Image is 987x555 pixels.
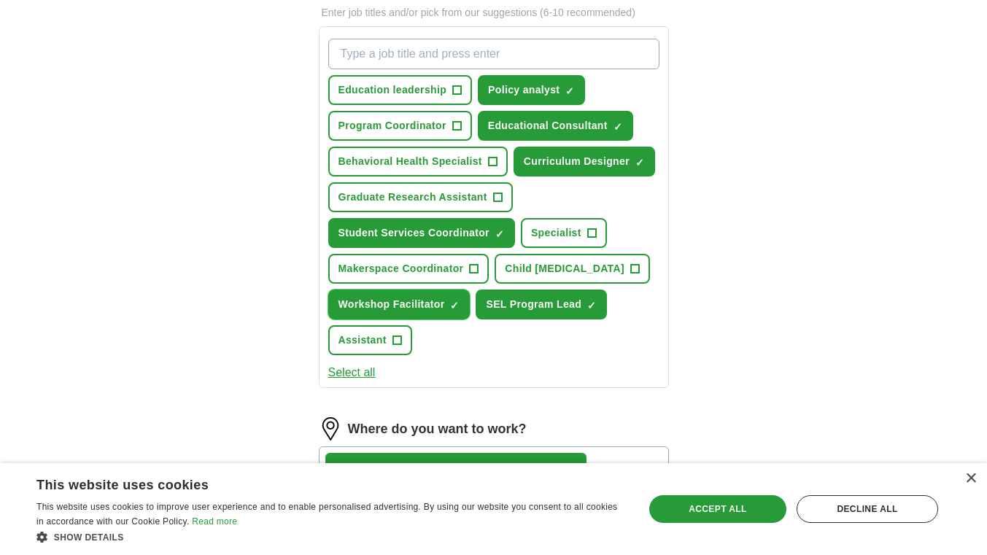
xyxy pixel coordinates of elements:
[514,147,655,176] button: Curriculum Designer✓
[328,182,513,212] button: Graduate Research Assistant
[328,290,471,319] button: Workshop Facilitator✓
[338,190,487,205] span: Graduate Research Assistant
[36,472,589,494] div: This website uses cookies
[531,225,581,241] span: Specialist
[328,111,472,141] button: Program Coordinator
[566,459,575,475] span: ×
[338,118,446,133] span: Program Coordinator
[338,225,489,241] span: Student Services Coordinator
[495,254,650,284] button: Child [MEDICAL_DATA]
[36,502,617,527] span: This website uses cookies to improve user experience and to enable personalised advertising. By u...
[338,333,387,348] span: Assistant
[328,75,473,105] button: Education leadership
[478,111,633,141] button: Educational Consultant✓
[488,118,608,133] span: Educational Consultant
[476,290,607,319] button: SEL Program Lead✓
[337,460,561,476] div: [GEOGRAPHIC_DATA], [GEOGRAPHIC_DATA]
[338,261,464,276] span: Makerspace Coordinator
[338,154,482,169] span: Behavioral Health Specialist
[319,417,342,440] img: location.png
[319,5,669,20] p: Enter job titles and/or pick from our suggestions (6-10 recommended)
[797,495,938,523] div: Decline all
[486,297,581,312] span: SEL Program Lead
[614,121,622,133] span: ✓
[192,516,237,527] a: Read more, opens a new window
[649,495,786,523] div: Accept all
[328,39,659,69] input: Type a job title and press enter
[36,529,626,544] div: Show details
[478,75,585,105] button: Policy analyst✓
[505,261,624,276] span: Child [MEDICAL_DATA]
[328,364,376,381] button: Select all
[328,218,515,248] button: Student Services Coordinator✓
[338,82,447,98] span: Education leadership
[338,297,445,312] span: Workshop Facilitator
[965,473,976,484] div: Close
[328,147,508,176] button: Behavioral Health Specialist
[521,218,607,248] button: Specialist
[348,419,527,439] label: Where do you want to work?
[566,457,575,478] button: ×
[524,154,630,169] span: Curriculum Designer
[328,254,489,284] button: Makerspace Coordinator
[328,325,412,355] button: Assistant
[565,85,574,97] span: ✓
[495,228,504,240] span: ✓
[450,300,459,311] span: ✓
[54,532,124,543] span: Show details
[587,300,596,311] span: ✓
[488,82,560,98] span: Policy analyst
[635,157,644,168] span: ✓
